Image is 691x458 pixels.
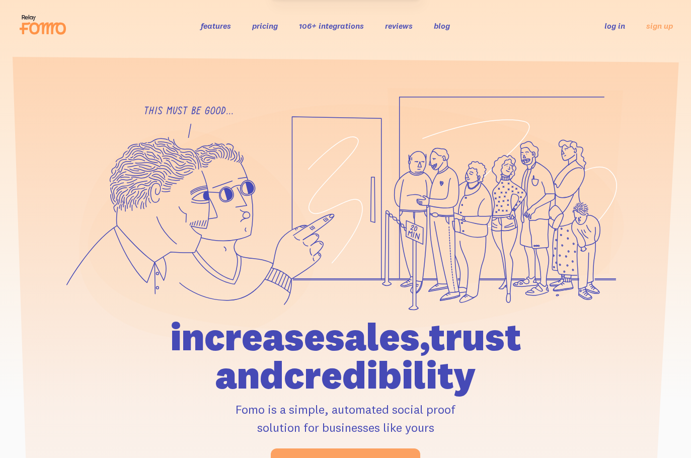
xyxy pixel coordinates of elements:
h1: increase sales, trust and credibility [114,318,577,394]
a: features [201,21,231,31]
a: blog [434,21,450,31]
a: log in [604,21,625,31]
a: pricing [252,21,278,31]
a: 106+ integrations [299,21,364,31]
a: sign up [646,21,673,31]
p: Fomo is a simple, automated social proof solution for businesses like yours [114,400,577,436]
a: reviews [385,21,413,31]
